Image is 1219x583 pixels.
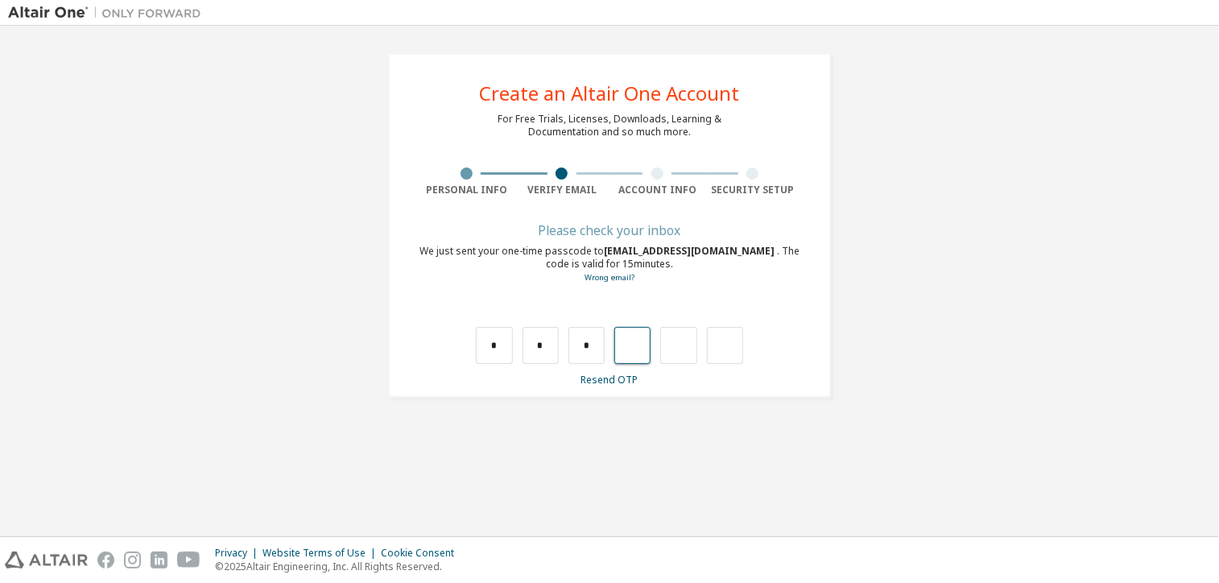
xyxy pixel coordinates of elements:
[581,373,638,387] a: Resend OTP
[177,552,200,569] img: youtube.svg
[419,245,800,284] div: We just sent your one-time passcode to . The code is valid for 15 minutes.
[419,184,514,196] div: Personal Info
[262,547,381,560] div: Website Terms of Use
[705,184,801,196] div: Security Setup
[215,547,262,560] div: Privacy
[8,5,209,21] img: Altair One
[609,184,705,196] div: Account Info
[381,547,464,560] div: Cookie Consent
[419,225,800,235] div: Please check your inbox
[480,84,740,103] div: Create an Altair One Account
[124,552,141,569] img: instagram.svg
[97,552,114,569] img: facebook.svg
[215,560,464,573] p: © 2025 Altair Engineering, Inc. All Rights Reserved.
[151,552,167,569] img: linkedin.svg
[604,244,777,258] span: [EMAIL_ADDRESS][DOMAIN_NAME]
[5,552,88,569] img: altair_logo.svg
[514,184,610,196] div: Verify Email
[498,113,721,139] div: For Free Trials, Licenses, Downloads, Learning & Documentation and so much more.
[585,272,634,283] a: Go back to the registration form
